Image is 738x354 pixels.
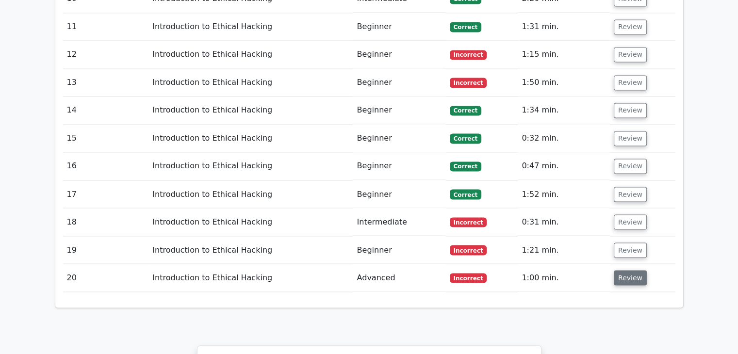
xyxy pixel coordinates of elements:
[450,78,487,87] span: Incorrect
[353,236,445,264] td: Beginner
[614,242,647,257] button: Review
[148,97,353,124] td: Introduction to Ethical Hacking
[450,161,481,171] span: Correct
[353,13,445,41] td: Beginner
[614,103,647,118] button: Review
[148,208,353,236] td: Introduction to Ethical Hacking
[614,159,647,174] button: Review
[518,125,610,152] td: 0:32 min.
[614,131,647,146] button: Review
[518,97,610,124] td: 1:34 min.
[148,41,353,68] td: Introduction to Ethical Hacking
[353,125,445,152] td: Beginner
[518,13,610,41] td: 1:31 min.
[450,133,481,143] span: Correct
[63,41,149,68] td: 12
[353,208,445,236] td: Intermediate
[353,97,445,124] td: Beginner
[63,236,149,264] td: 19
[63,208,149,236] td: 18
[518,264,610,291] td: 1:00 min.
[614,75,647,90] button: Review
[614,214,647,229] button: Review
[148,264,353,291] td: Introduction to Ethical Hacking
[63,97,149,124] td: 14
[63,125,149,152] td: 15
[148,180,353,208] td: Introduction to Ethical Hacking
[518,208,610,236] td: 0:31 min.
[148,125,353,152] td: Introduction to Ethical Hacking
[353,264,445,291] td: Advanced
[518,152,610,180] td: 0:47 min.
[518,180,610,208] td: 1:52 min.
[450,50,487,60] span: Incorrect
[148,236,353,264] td: Introduction to Ethical Hacking
[148,13,353,41] td: Introduction to Ethical Hacking
[450,106,481,115] span: Correct
[518,236,610,264] td: 1:21 min.
[63,180,149,208] td: 17
[63,264,149,291] td: 20
[518,41,610,68] td: 1:15 min.
[353,180,445,208] td: Beginner
[450,22,481,32] span: Correct
[63,69,149,97] td: 13
[614,47,647,62] button: Review
[63,13,149,41] td: 11
[148,69,353,97] td: Introduction to Ethical Hacking
[450,217,487,227] span: Incorrect
[518,69,610,97] td: 1:50 min.
[614,187,647,202] button: Review
[353,41,445,68] td: Beginner
[353,152,445,180] td: Beginner
[614,19,647,34] button: Review
[353,69,445,97] td: Beginner
[614,270,647,285] button: Review
[148,152,353,180] td: Introduction to Ethical Hacking
[63,152,149,180] td: 16
[450,273,487,283] span: Incorrect
[450,245,487,255] span: Incorrect
[450,189,481,199] span: Correct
